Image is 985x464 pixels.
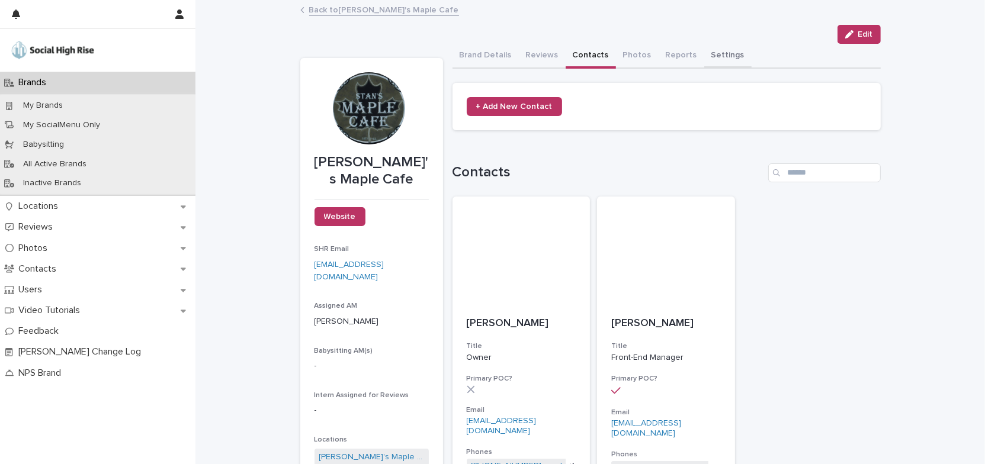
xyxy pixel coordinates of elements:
span: Website [324,212,356,221]
h1: Contacts [453,164,763,181]
p: [PERSON_NAME] [467,317,576,330]
a: [EMAIL_ADDRESS][DOMAIN_NAME] [611,419,681,437]
p: Photos [14,243,57,254]
span: Locations [315,436,348,443]
a: [PERSON_NAME]'s Maple Cafe [319,451,424,463]
a: [EMAIL_ADDRESS][DOMAIN_NAME] [467,417,537,435]
p: NPS Brand [14,368,70,379]
button: Brand Details [453,44,519,69]
h3: Email [611,408,721,417]
p: Owner [467,353,576,363]
button: Photos [616,44,659,69]
h3: Title [467,341,576,351]
p: Front-End Manager [611,353,721,363]
span: Edit [858,30,873,38]
span: Assigned AM [315,302,358,310]
h3: Primary POC? [467,374,576,384]
a: Website [315,207,365,226]
p: My Brands [14,101,72,111]
a: [EMAIL_ADDRESS][DOMAIN_NAME] [315,260,384,281]
button: Edit [838,25,881,44]
p: All Active Brands [14,159,96,169]
p: Feedback [14,326,68,337]
p: Reviews [14,221,62,233]
span: Babysitting AM(s) [315,347,373,355]
h3: Phones [467,447,576,457]
p: Locations [14,201,68,212]
button: Contacts [566,44,616,69]
p: Users [14,284,52,295]
h3: Title [611,341,721,351]
a: Back to[PERSON_NAME]'s Maple Cafe [309,2,459,16]
h3: Phones [611,450,721,459]
h3: Primary POC? [611,374,721,384]
p: Brands [14,77,56,88]
p: - [315,404,429,417]
p: [PERSON_NAME]'s Maple Cafe [315,154,429,188]
p: [PERSON_NAME] [611,317,721,330]
span: SHR Email [315,246,349,253]
p: Video Tutorials [14,305,89,316]
span: Intern Assigned for Reviews [315,392,409,399]
p: My SocialMenu Only [14,120,110,130]
p: [PERSON_NAME] [315,315,429,328]
button: Settings [704,44,752,69]
button: Reports [659,44,704,69]
img: o5DnuTxEQV6sW9jFYBBf [9,38,96,62]
h3: Email [467,405,576,415]
a: + Add New Contact [467,97,562,116]
p: [PERSON_NAME] Change Log [14,346,150,357]
p: Babysitting [14,140,73,150]
p: - [315,360,429,372]
p: Inactive Brands [14,178,91,188]
input: Search [768,163,881,182]
button: Reviews [519,44,566,69]
span: + Add New Contact [476,102,553,111]
p: Contacts [14,263,66,275]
